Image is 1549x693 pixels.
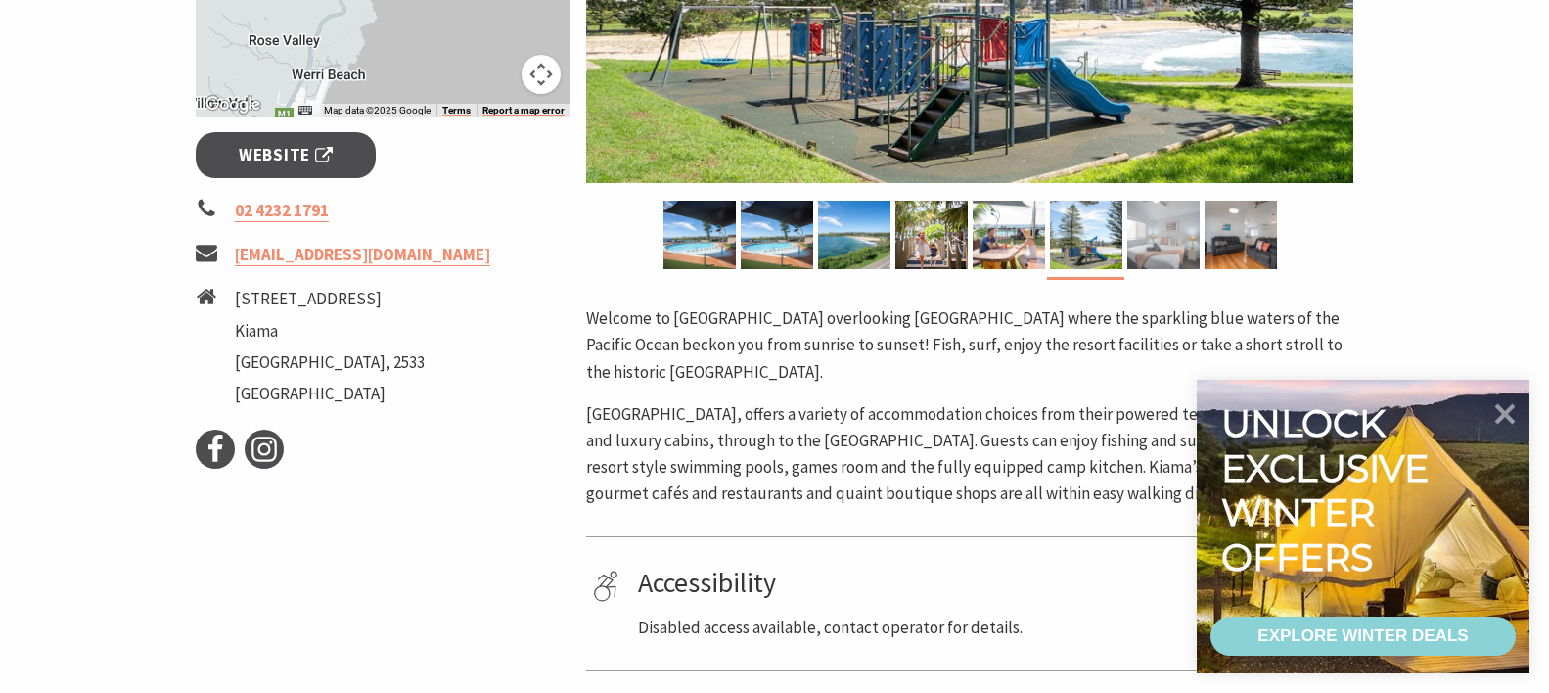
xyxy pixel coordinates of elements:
li: Kiama [235,318,425,345]
li: [GEOGRAPHIC_DATA], 2533 [235,349,425,376]
img: Boardwalk [895,201,968,269]
a: EXPLORE WINTER DEALS [1210,617,1516,656]
img: Playground [1050,201,1122,269]
img: Main bedroom [1127,201,1200,269]
a: Website [196,132,377,178]
img: Cabins at Surf Beach Holiday Park [663,201,736,269]
a: Open this area in Google Maps (opens a new window) [201,92,265,117]
img: Outdoor eating area poolside [973,201,1045,269]
button: Map camera controls [522,55,561,94]
a: [EMAIL_ADDRESS][DOMAIN_NAME] [235,244,490,266]
li: [STREET_ADDRESS] [235,286,425,312]
p: Welcome to [GEOGRAPHIC_DATA] overlooking [GEOGRAPHIC_DATA] where the sparkling blue waters of the... [586,305,1353,386]
a: Terms (opens in new tab) [442,105,471,116]
img: Ocean view [818,201,890,269]
p: [GEOGRAPHIC_DATA], offers a variety of accommodation choices from their powered tent and caravan ... [586,401,1353,508]
img: Surf Beach Pool [741,201,813,269]
li: [GEOGRAPHIC_DATA] [235,381,425,407]
span: Map data ©2025 Google [324,105,431,115]
a: Report a map error [482,105,565,116]
span: Website [239,142,333,168]
img: 3 bedroom cabin [1205,201,1277,269]
img: Google [201,92,265,117]
div: Unlock exclusive winter offers [1221,401,1437,579]
p: Disabled access available, contact operator for details. [638,615,1346,641]
h4: Accessibility [638,567,1346,600]
button: Keyboard shortcuts [298,104,312,117]
a: 02 4232 1791 [235,200,329,222]
div: EXPLORE WINTER DEALS [1257,617,1468,656]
